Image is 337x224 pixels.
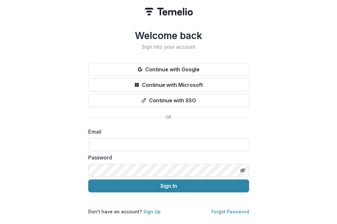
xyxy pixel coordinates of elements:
img: Temelio [145,8,193,15]
h2: Sign into your account [88,44,249,50]
a: Forgot Password [211,209,249,214]
button: Continue with Microsoft [88,78,249,91]
button: Continue with SSO [88,94,249,107]
p: Don't have an account? [88,208,161,215]
button: Sign In [88,179,249,192]
a: Sign Up [143,209,161,214]
label: Password [88,154,245,161]
h1: Welcome back [88,30,249,41]
button: Continue with Google [88,63,249,76]
button: Toggle password visibility [238,165,248,176]
label: Email [88,128,245,136]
